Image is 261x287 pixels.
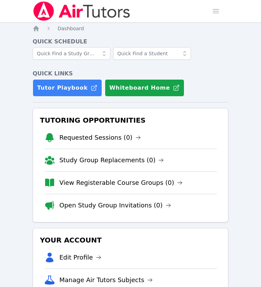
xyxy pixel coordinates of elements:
a: Manage Air Tutors Subjects [59,275,153,285]
h3: Your Account [39,234,222,246]
a: Tutor Playbook [33,79,102,97]
a: Open Study Group Invitations (0) [59,200,171,210]
button: Whiteboard Home [105,79,184,97]
h3: Tutoring Opportunities [39,114,222,126]
h4: Quick Schedule [33,38,228,46]
a: View Registerable Course Groups (0) [59,178,183,188]
a: Dashboard [58,25,84,32]
span: Dashboard [58,26,84,31]
img: Air Tutors [33,1,131,21]
input: Quick Find a Student [113,47,191,60]
nav: Breadcrumb [33,25,228,32]
a: Edit Profile [59,253,101,262]
a: Requested Sessions (0) [59,133,141,142]
input: Quick Find a Study Group [33,47,110,60]
a: Study Group Replacements (0) [59,155,164,165]
h4: Quick Links [33,69,228,78]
